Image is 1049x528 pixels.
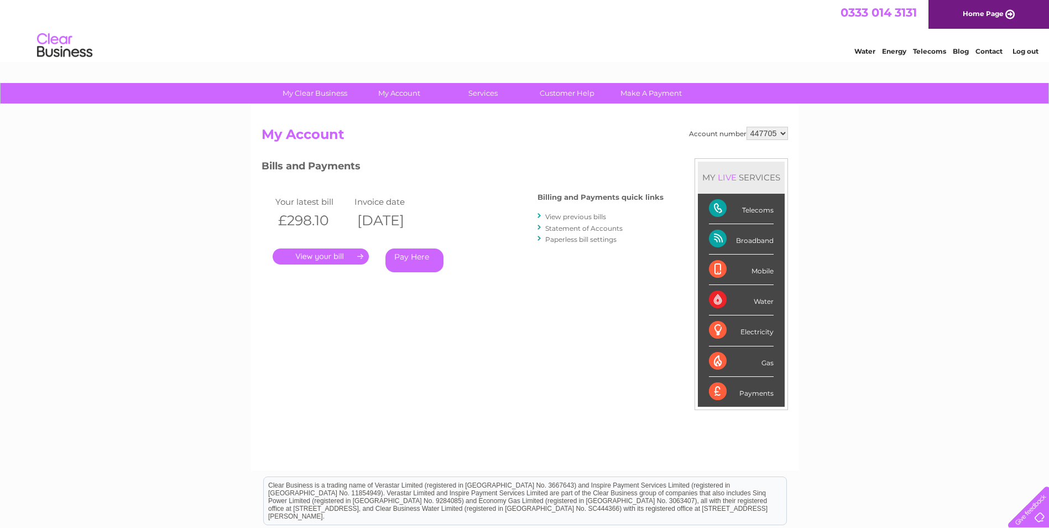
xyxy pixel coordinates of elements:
[882,47,906,55] a: Energy
[841,6,917,19] a: 0333 014 3131
[854,47,875,55] a: Water
[1013,47,1038,55] a: Log out
[913,47,946,55] a: Telecoms
[36,29,93,63] img: logo.png
[709,346,774,377] div: Gas
[264,6,786,54] div: Clear Business is a trading name of Verastar Limited (registered in [GEOGRAPHIC_DATA] No. 3667643...
[545,213,606,221] a: View previous bills
[353,83,445,103] a: My Account
[709,285,774,315] div: Water
[437,83,529,103] a: Services
[385,249,443,272] a: Pay Here
[698,162,785,193] div: MY SERVICES
[709,224,774,255] div: Broadband
[262,127,788,148] h2: My Account
[709,194,774,224] div: Telecoms
[709,377,774,407] div: Payments
[606,83,697,103] a: Make A Payment
[262,158,664,178] h3: Bills and Payments
[521,83,613,103] a: Customer Help
[975,47,1003,55] a: Contact
[545,235,617,244] a: Paperless bill settings
[269,83,361,103] a: My Clear Business
[273,249,369,265] a: .
[273,194,352,209] td: Your latest bill
[273,209,352,232] th: £298.10
[709,255,774,285] div: Mobile
[537,193,664,201] h4: Billing and Payments quick links
[953,47,969,55] a: Blog
[545,224,623,232] a: Statement of Accounts
[709,315,774,346] div: Electricity
[689,127,788,140] div: Account number
[352,194,431,209] td: Invoice date
[716,172,739,183] div: LIVE
[352,209,431,232] th: [DATE]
